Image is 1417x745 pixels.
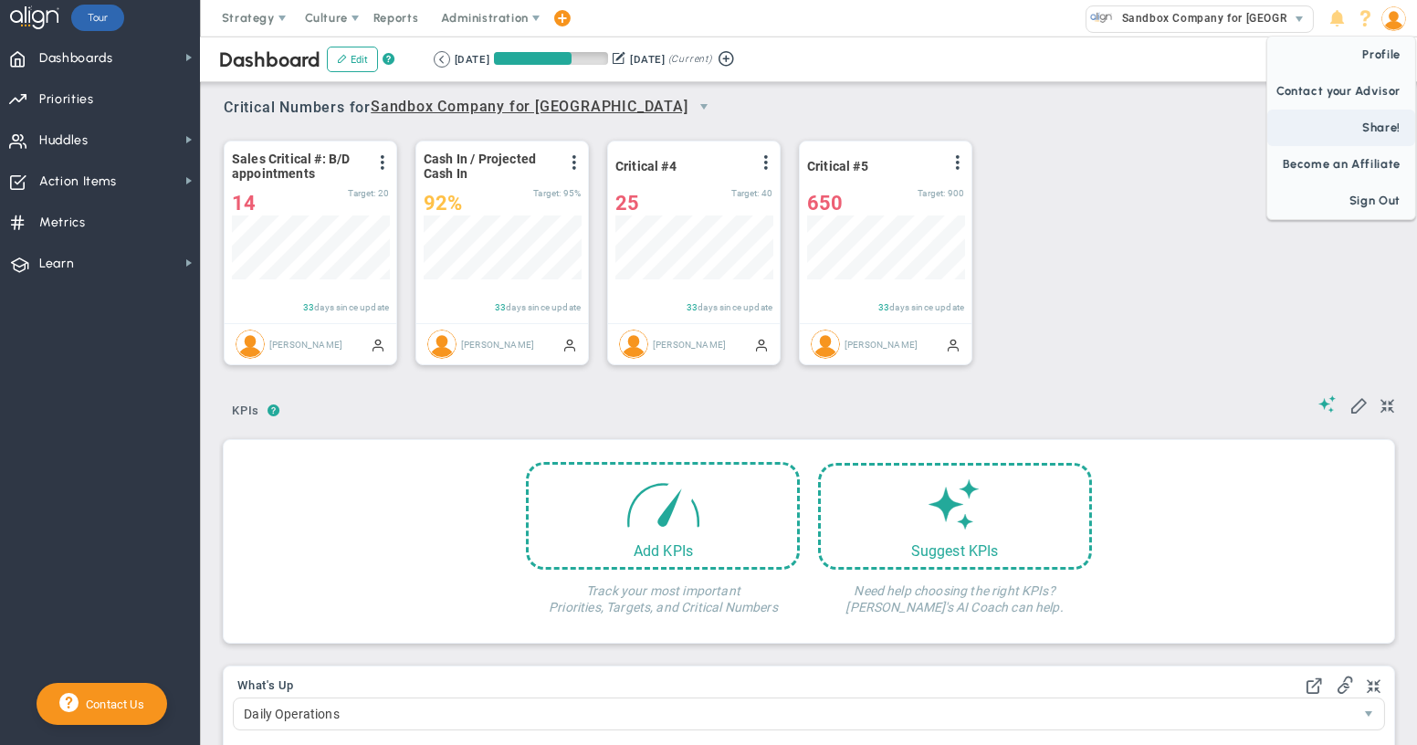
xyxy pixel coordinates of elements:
span: Sign Out [1267,183,1415,219]
img: Angel Cabrera [427,330,457,359]
span: Sandbox Company for [GEOGRAPHIC_DATA] [1113,6,1359,30]
h4: Need help choosing the right KPIs? [PERSON_NAME]'s AI Coach can help. [818,570,1092,615]
span: Manually Updated [946,337,960,352]
span: 33 [303,302,314,312]
span: Learn [39,245,74,283]
span: [PERSON_NAME] [653,339,726,349]
img: James Miller [619,330,648,359]
span: 33 [687,302,698,312]
span: Sandbox Company for [GEOGRAPHIC_DATA] [371,96,688,119]
img: Lucy Rodriguez [236,330,265,359]
span: Share! [1267,110,1415,146]
span: Critical Numbers for [224,91,724,125]
img: Katie Williams [811,330,840,359]
span: Daily Operations [234,698,1353,729]
span: Metrics [39,204,86,242]
span: 92% [424,192,462,215]
span: days since update [506,302,581,312]
span: 95% [563,188,581,198]
span: Culture [305,11,348,25]
button: Go to previous period [434,51,450,68]
span: Suggestions (AI Feature) [1318,395,1337,413]
span: 900 [948,188,964,198]
span: Priorities [39,80,94,119]
span: Target: [731,188,759,198]
span: 25 [615,192,639,215]
button: Edit [327,47,378,72]
span: days since update [698,302,772,312]
span: KPIs [224,396,268,425]
span: 20 [378,188,389,198]
span: Strategy [222,11,275,25]
button: KPIs [224,396,268,428]
span: [PERSON_NAME] [845,339,918,349]
span: 33 [495,302,506,312]
span: select [688,91,719,122]
span: Administration [441,11,528,25]
span: [PERSON_NAME] [269,339,342,349]
span: (Current) [668,51,712,68]
img: 19399.Company.photo [1090,6,1113,29]
span: Contact Us [79,698,144,711]
span: Critical #4 [615,159,677,173]
span: Become an Affiliate [1267,146,1415,183]
span: days since update [889,302,964,312]
button: What's Up [237,679,294,694]
span: Cash In / Projected Cash In [424,152,556,181]
span: select [1286,6,1313,32]
div: Add KPIs [529,542,797,560]
span: Profile [1267,37,1415,73]
span: Manually Updated [562,337,577,352]
span: 33 [878,302,889,312]
span: 650 [807,192,843,215]
span: 40 [761,188,772,198]
span: Huddles [39,121,89,160]
span: Target: [348,188,375,198]
span: days since update [314,302,389,312]
div: Period Progress: 68% Day 62 of 91 with 29 remaining. [494,52,608,65]
span: select [1353,698,1384,729]
h4: Track your most important Priorities, Targets, and Critical Numbers [526,570,800,615]
span: 14 [232,192,256,215]
span: Target: [918,188,945,198]
span: Dashboards [39,39,113,78]
div: Suggest KPIs [821,542,1089,560]
span: Sales Critical #: B/D appointments [232,152,364,181]
span: Dashboard [219,47,320,72]
span: Manually Updated [754,337,769,352]
span: Critical #5 [807,159,868,173]
span: Manually Updated [371,337,385,352]
span: Edit My KPIs [1349,395,1368,414]
span: What's Up [237,679,294,692]
div: [DATE] [455,51,489,68]
span: [PERSON_NAME] [461,339,534,349]
span: Target: [533,188,561,198]
img: 79555.Person.photo [1381,6,1406,31]
div: [DATE] [630,51,665,68]
span: Contact your Advisor [1267,73,1415,110]
span: Action Items [39,163,117,201]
